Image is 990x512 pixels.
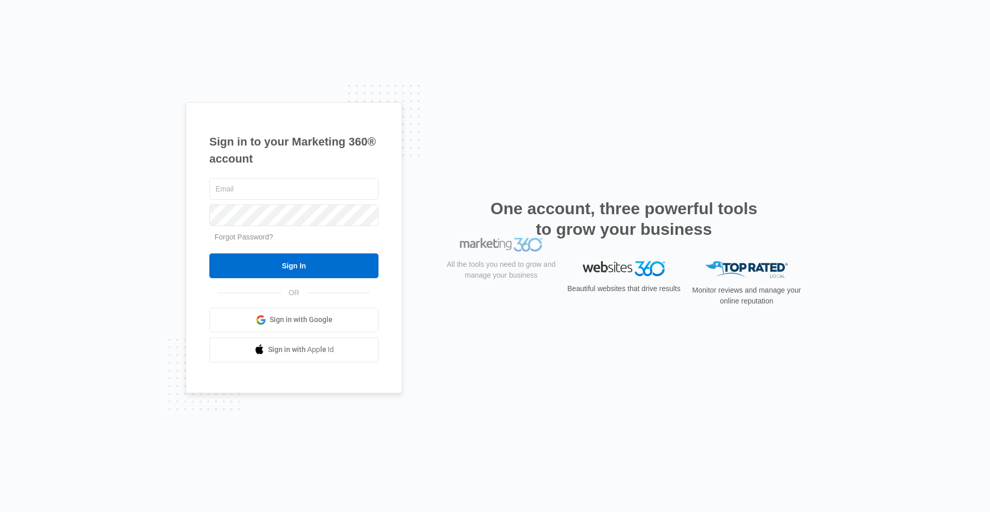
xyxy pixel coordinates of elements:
[583,261,665,276] img: Websites 360
[268,344,334,355] span: Sign in with Apple Id
[460,261,542,276] img: Marketing 360
[209,308,378,332] a: Sign in with Google
[209,253,378,278] input: Sign In
[209,178,378,200] input: Email
[689,285,804,307] p: Monitor reviews and manage your online reputation
[282,287,307,298] span: OR
[209,338,378,362] a: Sign in with Apple Id
[209,133,378,167] h1: Sign in to your Marketing 360® account
[270,314,333,325] span: Sign in with Google
[214,233,273,241] a: Forgot Password?
[487,198,761,239] h2: One account, three powerful tools to grow your business
[443,282,559,304] p: All the tools you need to grow and manage your business
[566,283,682,294] p: Beautiful websites that drive results
[705,261,788,278] img: Top Rated Local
